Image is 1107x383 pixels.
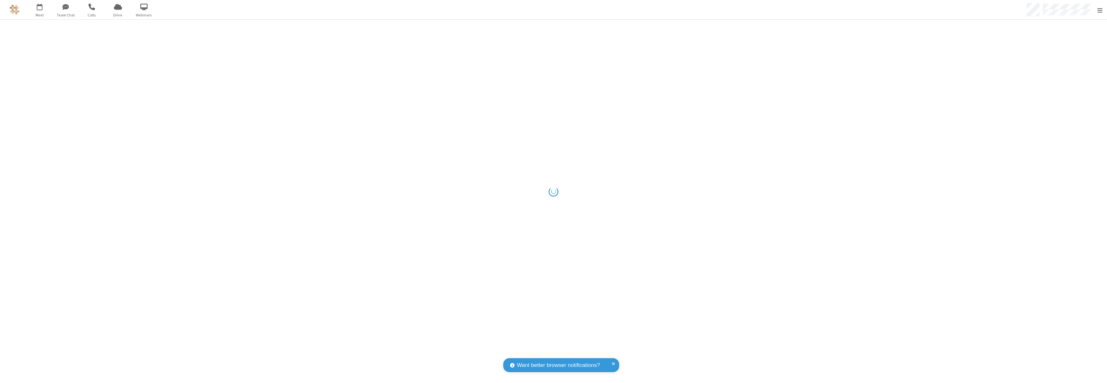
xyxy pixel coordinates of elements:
[10,5,19,14] img: QA Selenium DO NOT DELETE OR CHANGE
[517,361,600,369] span: Want better browser notifications?
[80,12,104,18] span: Calls
[106,12,130,18] span: Drive
[132,12,156,18] span: Webinars
[28,12,52,18] span: Meet
[54,12,78,18] span: Team Chat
